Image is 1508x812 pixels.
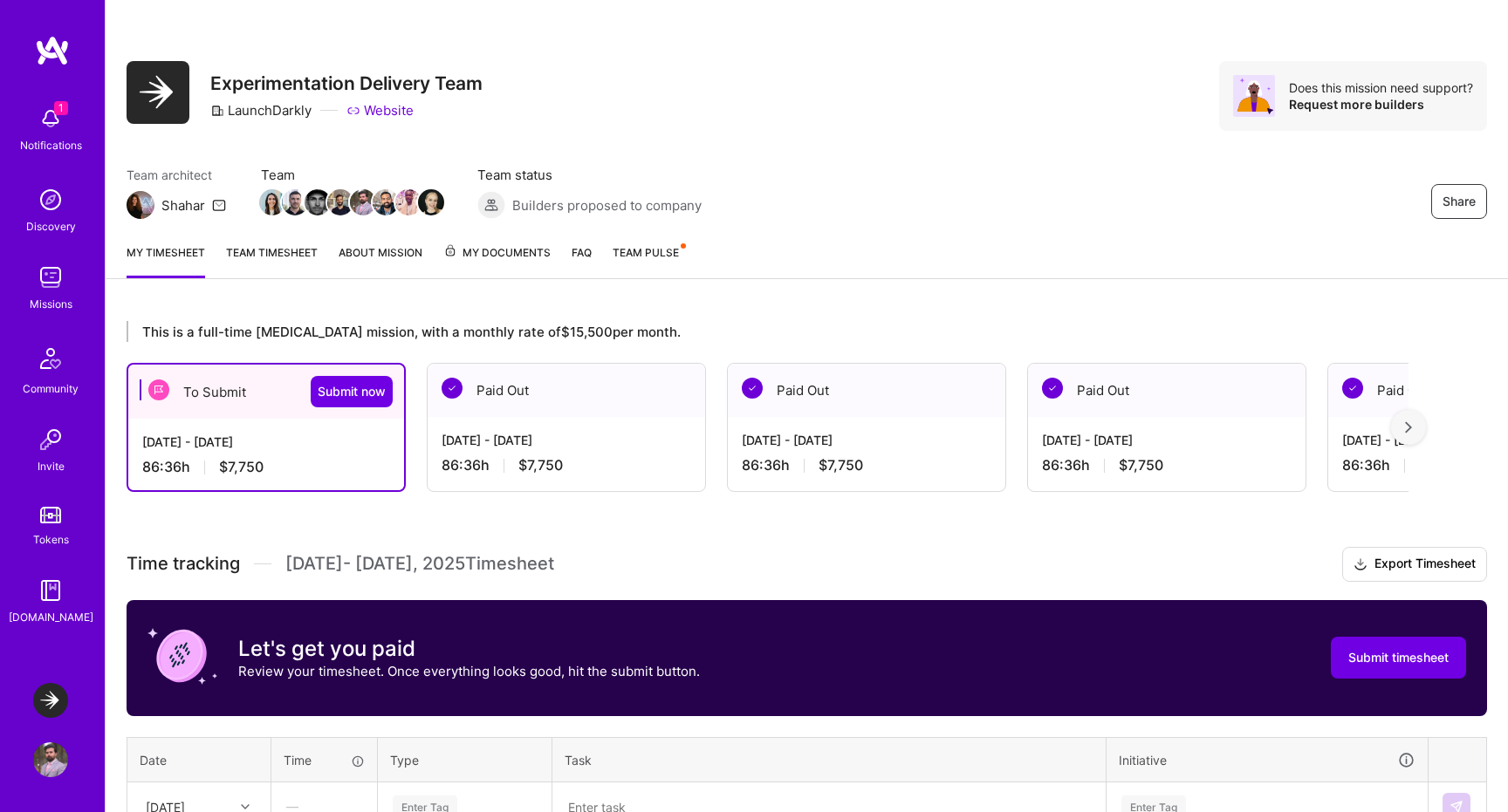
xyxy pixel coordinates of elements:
[327,189,353,215] img: Team Member Avatar
[613,243,684,278] a: Team Pulse
[210,72,483,94] h3: Experimentation Delivery Team
[512,196,702,215] span: Builders proposed to company
[261,188,284,217] a: Team Member Avatar
[742,431,991,449] div: [DATE] - [DATE]
[20,136,82,154] div: Notifications
[127,321,1409,342] div: This is a full-time [MEDICAL_DATA] mission, with a monthly rate of $15,500 per month.
[127,61,189,124] img: Company Logo
[819,456,863,474] span: $7,750
[420,188,442,217] a: Team Member Avatar
[1042,431,1292,449] div: [DATE] - [DATE]
[1443,193,1476,210] span: Share
[23,379,79,398] div: Community
[728,364,1005,417] div: Paid Out
[1119,456,1163,474] span: $7,750
[30,338,72,379] img: Community
[306,188,329,217] a: Team Member Avatar
[318,383,386,400] span: Submit now
[1331,637,1466,679] button: Submit timesheet
[442,456,691,474] div: 86:36 h
[1042,456,1292,474] div: 86:36 h
[29,742,72,777] a: User Avatar
[128,365,404,419] div: To Submit
[261,166,442,184] span: Team
[374,188,397,217] a: Team Member Avatar
[442,378,463,399] img: Paid Out
[212,198,226,212] i: icon Mail
[127,191,154,219] img: Team Architect
[127,243,205,278] a: My timesheet
[1233,75,1275,117] img: Avatar
[259,189,285,215] img: Team Member Avatar
[33,530,69,549] div: Tokens
[54,101,68,115] span: 1
[350,189,376,215] img: Team Member Avatar
[443,243,551,263] span: My Documents
[238,636,700,662] h3: Let's get you paid
[33,182,68,217] img: discovery
[33,742,68,777] img: User Avatar
[38,457,65,475] div: Invite
[1042,378,1063,399] img: Paid Out
[127,737,271,782] th: Date
[1119,750,1415,770] div: Initiative
[329,188,352,217] a: Team Member Avatar
[147,621,217,691] img: coin
[477,166,702,184] span: Team status
[443,243,551,278] a: My Documents
[285,553,554,575] span: [DATE] - [DATE] , 2025 Timesheet
[311,376,393,407] button: Submit now
[742,378,763,399] img: Paid Out
[127,553,240,575] span: Time tracking
[518,456,563,474] span: $7,750
[442,431,691,449] div: [DATE] - [DATE]
[742,456,991,474] div: 86:36 h
[33,683,68,718] img: LaunchDarkly: Experimentation Delivery Team
[352,188,374,217] a: Team Member Avatar
[1342,547,1487,582] button: Export Timesheet
[373,189,399,215] img: Team Member Avatar
[33,422,68,457] img: Invite
[1028,364,1306,417] div: Paid Out
[1289,79,1473,96] div: Does this mission need support?
[428,364,705,417] div: Paid Out
[161,196,205,215] div: Shahar
[284,751,365,769] div: Time
[238,662,700,680] p: Review your timesheet. Once everything looks good, hit the submit button.
[395,189,422,215] img: Team Member Avatar
[142,433,390,451] div: [DATE] - [DATE]
[339,243,422,278] a: About Mission
[1354,556,1367,574] i: icon Download
[33,573,68,608] img: guide book
[613,246,679,259] span: Team Pulse
[26,217,76,235] div: Discovery
[29,683,72,718] a: LaunchDarkly: Experimentation Delivery Team
[241,802,250,811] i: icon Chevron
[210,101,312,119] div: LaunchDarkly
[1348,649,1449,666] span: Submit timesheet
[284,188,306,217] a: Team Member Avatar
[378,737,552,782] th: Type
[1342,378,1363,399] img: Paid Out
[9,608,93,626] div: [DOMAIN_NAME]
[33,101,68,136] img: bell
[30,295,72,313] div: Missions
[397,188,420,217] a: Team Member Avatar
[219,458,264,476] span: $7,750
[127,166,226,184] span: Team architect
[35,35,70,66] img: logo
[226,243,318,278] a: Team timesheet
[477,191,505,219] img: Builders proposed to company
[305,189,331,215] img: Team Member Avatar
[346,101,414,119] a: Website
[418,189,444,215] img: Team Member Avatar
[572,243,592,278] a: FAQ
[1289,96,1473,113] div: Request more builders
[210,104,224,118] i: icon CompanyGray
[142,458,390,476] div: 86:36 h
[552,737,1107,782] th: Task
[1405,421,1412,433] img: right
[40,507,61,523] img: tokens
[1431,184,1487,219] button: Share
[33,260,68,295] img: teamwork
